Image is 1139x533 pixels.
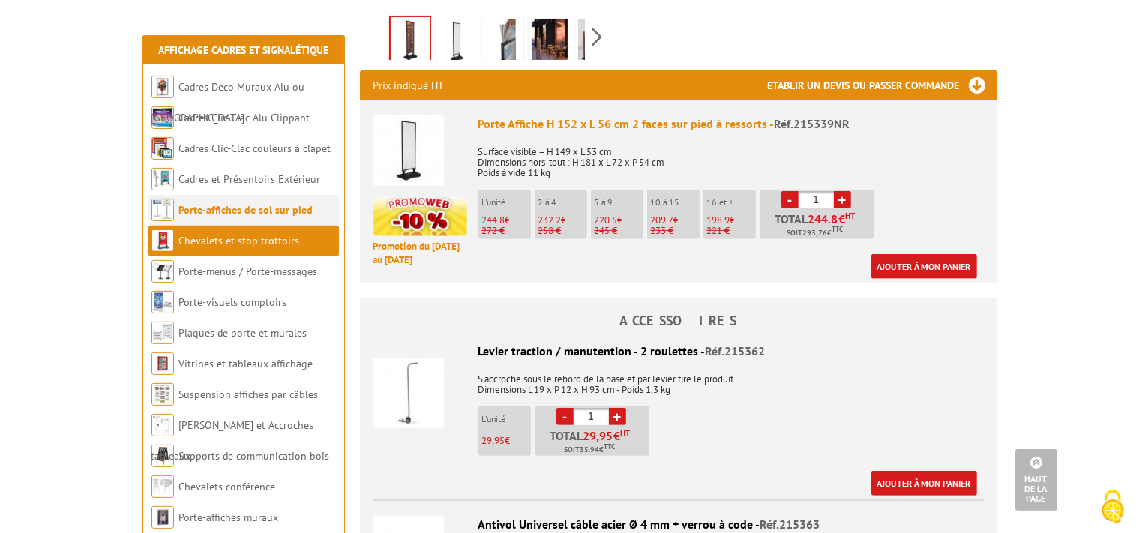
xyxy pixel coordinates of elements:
img: Cookies (fenêtre modale) [1094,488,1132,526]
img: 215339nr_porte-affiche.jpg [391,17,430,64]
sup: TTC [832,225,843,233]
img: promotion [373,197,467,236]
a: - [781,191,799,208]
p: 258 € [538,226,587,236]
img: Cadres Clic-Clac couleurs à clapet [151,137,174,160]
span: Soit € [787,227,843,239]
img: Cadres Deco Muraux Alu ou Bois [151,76,174,98]
span: 293,76 [802,227,827,239]
img: Chevalets et stop trottoirs [151,229,174,252]
h4: ACCESSOIRES [360,313,997,328]
img: Levier traction / manutention - 2 roulettes [373,358,444,428]
img: Porte Affiche H 152 x L 56 cm 2 faces sur pied à ressorts [373,115,444,186]
img: Suspension affiches par câbles [151,383,174,406]
p: L'unité [482,414,531,424]
span: € [583,430,630,442]
span: € [838,213,845,225]
p: € [482,436,531,446]
a: Supports de communication bois [179,449,330,463]
p: 2 à 4 [538,197,587,208]
a: + [834,191,851,208]
p: Prix indiqué HT [373,70,445,100]
p: 5 à 9 [595,197,643,208]
div: Antivol Universel câble acier Ø 4 mm + verrou à code - [373,516,984,533]
img: 215339nr_porte-affiches_2_faces_pied_ressorts.jpg [532,19,568,65]
a: Affichage Cadres et Signalétique [158,43,328,57]
span: 232.2 [538,214,562,226]
a: Porte-menus / Porte-messages [179,265,318,278]
p: 221 € [707,226,756,236]
sup: HT [620,428,630,439]
p: 245 € [595,226,643,236]
h3: Etablir un devis ou passer commande [768,70,997,100]
a: Porte-visuels comptoirs [179,295,287,309]
img: Porte-affiches muraux [151,506,174,529]
p: € [595,215,643,226]
p: € [482,215,531,226]
p: 233 € [651,226,700,236]
img: Cimaises et Accroches tableaux [151,414,174,436]
img: Chevalets conférence [151,475,174,498]
a: Ajouter à mon panier [871,471,977,496]
p: € [651,215,700,226]
a: Cadres Deco Muraux Alu ou [GEOGRAPHIC_DATA] [151,80,305,124]
img: Plaques de porte et murales [151,322,174,344]
a: Haut de la page [1015,449,1057,511]
button: Cookies (fenêtre modale) [1087,482,1139,533]
img: 215339nr_porte-affiche_vide.jpg [439,19,475,65]
a: Vitrines et tableaux affichage [179,357,313,370]
span: Soit € [565,444,616,456]
a: Porte-affiches muraux [179,511,279,524]
span: 209.7 [651,214,674,226]
img: 215339nr_porte-affiche_2_faces_pied_ressorts.jpg [578,19,614,65]
p: 10 à 15 [651,197,700,208]
img: 215339nr_porte-affiche__2.jpg [485,19,521,65]
div: Levier traction / manutention - 2 roulettes - [373,343,984,360]
span: 198.9 [707,214,730,226]
span: 35.94 [580,444,600,456]
span: 29,95 [583,430,613,442]
a: Suspension affiches par câbles [179,388,319,401]
p: Total [763,213,874,239]
a: Porte-affiches de sol sur pied [179,203,313,217]
span: 244.8 [482,214,505,226]
p: L'unité [482,197,531,208]
div: Porte Affiche H 152 x L 56 cm 2 faces sur pied à ressorts - [478,115,984,133]
span: 29,95 [482,434,505,447]
span: Réf.215363 [760,517,820,532]
a: - [556,408,574,425]
p: € [707,215,756,226]
sup: HT [845,211,855,221]
a: Ajouter à mon panier [871,254,977,279]
a: Chevalets et stop trottoirs [179,234,300,247]
a: + [609,408,626,425]
span: Réf.215362 [706,343,766,358]
span: 220.5 [595,214,618,226]
p: Surface visible = H 149 x L 53 cm Dimensions hors-tout : H 181 x L 72 x P 54 cm Poids à vide 11 kg [478,136,984,178]
a: [PERSON_NAME] et Accroches tableaux [151,418,314,463]
p: 16 et + [707,197,756,208]
p: 272 € [482,226,531,236]
span: 244.8 [808,213,838,225]
p: Total [538,430,649,456]
a: Cadres Clic-Clac Alu Clippant [179,111,310,124]
img: Cadres et Présentoirs Extérieur [151,168,174,190]
a: Chevalets conférence [179,480,276,493]
p: S'accroche sous le rebord de la base et par levier tire le produit Dimensions L 19 x P 12 x H 93 ... [373,364,984,395]
a: Cadres et Présentoirs Extérieur [179,172,321,186]
a: Plaques de porte et murales [179,326,307,340]
span: Next [590,25,604,49]
img: Porte-menus / Porte-messages [151,260,174,283]
img: Porte-affiches de sol sur pied [151,199,174,221]
img: Porte-visuels comptoirs [151,291,174,313]
img: Vitrines et tableaux affichage [151,352,174,375]
p: € [538,215,587,226]
span: Réf.215339NR [775,116,850,131]
a: Cadres Clic-Clac couleurs à clapet [179,142,331,155]
p: Promotion du [DATE] au [DATE] [373,240,467,268]
sup: TTC [604,442,616,451]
